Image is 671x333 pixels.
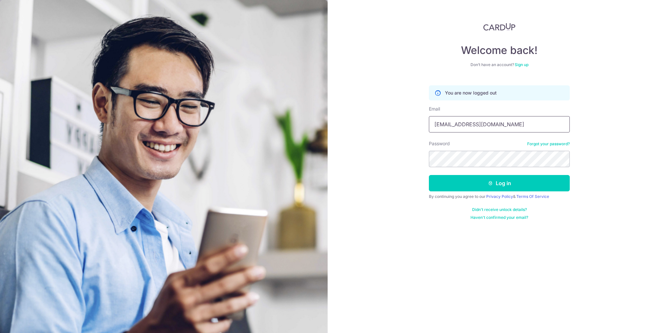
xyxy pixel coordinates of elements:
p: You are now logged out [445,90,497,96]
button: Log in [429,175,570,191]
a: Privacy Policy [486,194,513,199]
div: By continuing you agree to our & [429,194,570,199]
a: Terms Of Service [516,194,549,199]
a: Forgot your password? [527,141,570,147]
div: Don’t have an account? [429,62,570,67]
a: Haven't confirmed your email? [470,215,528,220]
a: Didn't receive unlock details? [472,207,527,212]
img: CardUp Logo [483,23,515,31]
h4: Welcome back! [429,44,570,57]
a: Sign up [515,62,528,67]
input: Enter your Email [429,116,570,132]
label: Email [429,106,440,112]
label: Password [429,140,450,147]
